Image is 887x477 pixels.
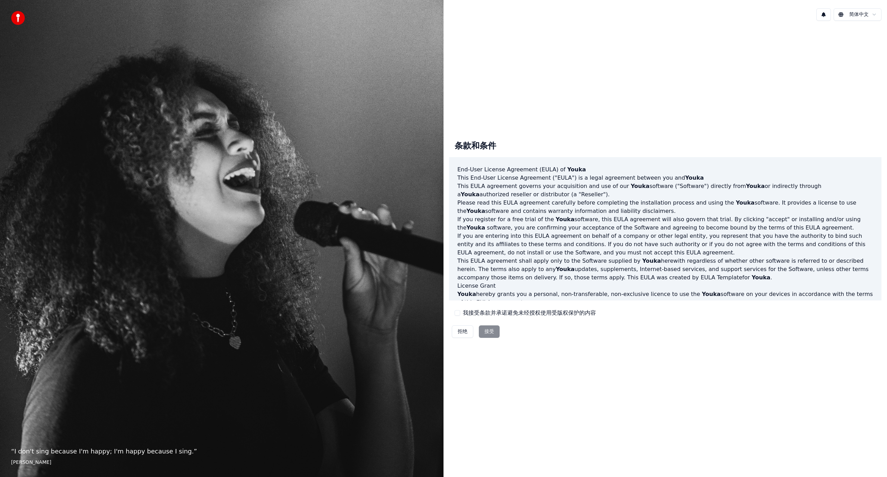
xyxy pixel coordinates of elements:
[11,459,432,466] footer: [PERSON_NAME]
[457,291,476,297] span: Youka
[461,191,480,198] span: Youka
[556,266,574,272] span: Youka
[752,274,770,281] span: Youka
[746,183,765,189] span: Youka
[631,183,649,189] span: Youka
[685,174,704,181] span: Youka
[457,290,873,307] p: hereby grants you a personal, non-transferable, non-exclusive licence to use the software on your...
[11,447,432,456] p: “ I don't sing because I'm happy; I'm happy because I sing. ”
[701,274,742,281] a: EULA Template
[457,215,873,232] p: If you register for a free trial of the software, this EULA agreement will also govern that trial...
[466,224,485,231] span: Youka
[642,258,661,264] span: Youka
[567,166,586,173] span: Youka
[736,199,755,206] span: Youka
[463,309,596,317] label: 我接受条款并承诺避免未经授权使用受版权保护的内容
[449,135,502,157] div: 条款和条件
[452,325,473,338] button: 拒绝
[466,208,485,214] span: Youka
[457,282,873,290] h3: License Grant
[457,182,873,199] p: This EULA agreement governs your acquisition and use of our software ("Software") directly from o...
[11,11,25,25] img: youka
[702,291,721,297] span: Youka
[457,174,873,182] p: This End-User License Agreement ("EULA") is a legal agreement between you and
[457,232,873,257] p: If you are entering into this EULA agreement on behalf of a company or other legal entity, you re...
[457,165,873,174] h3: End-User License Agreement (EULA) of
[556,216,574,223] span: Youka
[457,257,873,282] p: This EULA agreement shall apply only to the Software supplied by herewith regardless of whether o...
[457,199,873,215] p: Please read this EULA agreement carefully before completing the installation process and using th...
